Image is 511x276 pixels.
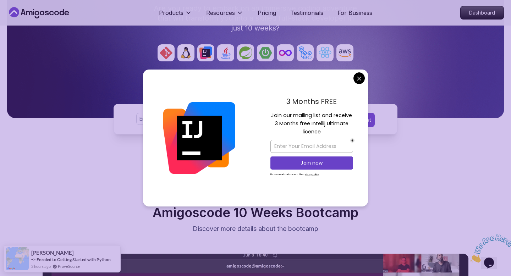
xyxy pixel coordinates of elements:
[460,6,504,20] a: Dashboard
[336,44,353,61] img: avatar_9
[6,247,29,270] img: provesource social proof notification image
[177,44,194,61] img: avatar_1
[31,256,36,262] span: ->
[461,6,504,19] p: Dashboard
[237,44,254,61] img: avatar_4
[258,9,276,17] a: Pricing
[31,250,74,256] span: [PERSON_NAME]
[206,9,235,17] p: Resources
[277,44,294,61] img: avatar_6
[257,44,274,61] img: avatar_5
[467,232,511,265] iframe: chat widget
[337,9,372,17] a: For Business
[206,9,243,23] button: Resources
[159,9,183,17] p: Products
[31,263,51,269] span: 2 hours ago
[158,44,175,61] img: avatar_0
[136,113,216,125] input: Enter your name
[197,44,214,61] img: avatar_2
[217,44,234,61] img: avatar_3
[58,263,80,269] a: ProveSource
[136,224,375,234] p: Discover more details about the bootcamp
[317,44,334,61] img: avatar_8
[290,9,323,17] a: Testimonials
[159,9,192,23] button: Products
[37,257,111,262] a: Enroled to Getting Started with Python
[297,44,314,61] img: avatar_7
[3,3,47,31] img: Chat attention grabber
